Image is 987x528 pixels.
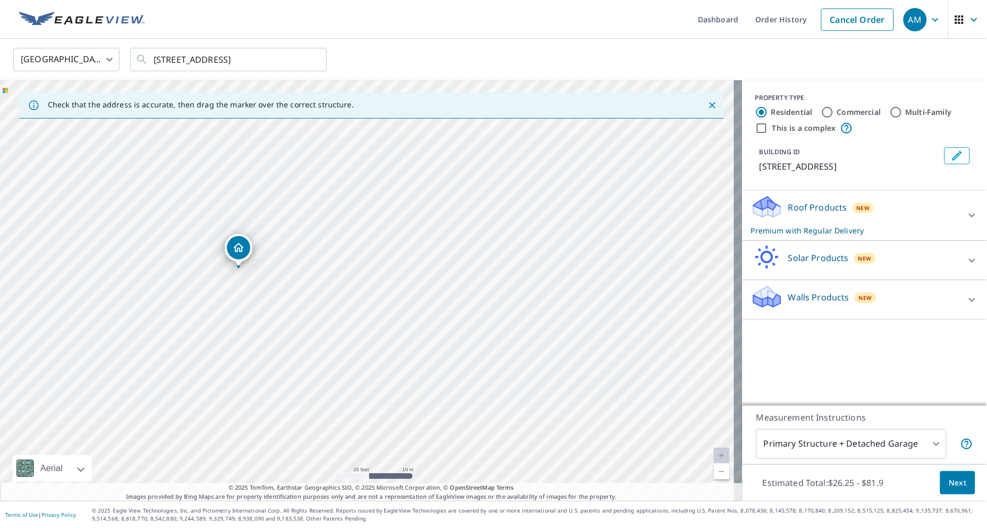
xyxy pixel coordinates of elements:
[754,471,892,495] p: Estimated Total: $26.25 - $81.9
[751,284,978,315] div: Walls ProductsNew
[756,429,947,459] div: Primary Structure + Detached Garage
[496,483,514,491] a: Terms
[821,9,894,31] a: Cancel Order
[48,100,354,110] p: Check that the address is accurate, then drag the marker over the correct structure.
[229,483,514,492] span: © 2025 TomTom, Earthstar Geographics SIO, © 2025 Microsoft Corporation, ©
[960,438,973,450] span: Your report will include the primary structure and a detached garage if one exists.
[858,254,872,263] span: New
[92,507,982,523] p: © 2025 Eagle View Technologies, Inc. and Pictometry International Corp. All Rights Reserved. Repo...
[760,147,800,156] p: BUILDING ID
[906,107,952,118] label: Multi-Family
[940,471,975,495] button: Next
[751,225,959,236] p: Premium with Regular Delivery
[751,195,978,236] div: Roof ProductsNewPremium with Regular Delivery
[904,8,927,31] div: AM
[788,252,849,264] p: Solar Products
[837,107,881,118] label: Commercial
[771,107,813,118] label: Residential
[37,455,66,482] div: Aerial
[756,411,973,424] p: Measurement Instructions
[5,511,38,518] a: Terms of Use
[714,464,730,480] a: Current Level 20, Zoom Out
[225,234,252,267] div: Dropped pin, building 1, Residential property, 3004 Rue Sans Famille Raleigh, NC 27607
[714,448,730,464] a: Current Level 20, Zoom In Disabled
[788,291,849,304] p: Walls Products
[13,455,92,482] div: Aerial
[450,483,495,491] a: OpenStreetMap
[154,45,305,74] input: Search by address or latitude-longitude
[788,201,847,214] p: Roof Products
[751,245,978,275] div: Solar ProductsNew
[705,98,719,112] button: Close
[772,123,836,133] label: This is a complex
[13,45,120,74] div: [GEOGRAPHIC_DATA]
[859,294,872,302] span: New
[857,204,870,212] span: New
[41,511,76,518] a: Privacy Policy
[755,93,974,103] div: PROPERTY TYPE
[760,160,940,173] p: [STREET_ADDRESS]
[944,147,970,164] button: Edit building 1
[19,12,145,28] img: EV Logo
[949,476,967,490] span: Next
[5,512,76,518] p: |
